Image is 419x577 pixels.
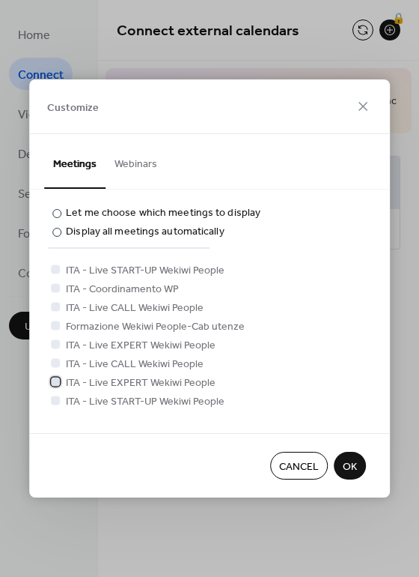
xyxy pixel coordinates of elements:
[66,394,224,410] span: ITA - Live START-UP Wekiwi People
[279,459,319,475] span: Cancel
[270,452,328,480] button: Cancel
[66,224,224,240] div: Display all meetings automatically
[66,300,204,316] span: ITA - Live CALL Wekiwi People
[66,338,215,354] span: ITA - Live EXPERT Wekiwi People
[66,357,204,372] span: ITA - Live CALL Wekiwi People
[105,134,166,187] button: Webinars
[66,205,260,221] div: Let me choose which meetings to display
[66,375,215,391] span: ITA - Live EXPERT Wekiwi People
[66,263,224,279] span: ITA - Live START-UP Wekiwi People
[66,282,179,297] span: ITA - Coordinamento WP
[47,100,99,115] span: Customize
[44,134,105,189] button: Meetings
[343,459,357,475] span: OK
[334,452,366,480] button: OK
[66,319,245,335] span: Formazione Wekiwi People-Cab utenze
